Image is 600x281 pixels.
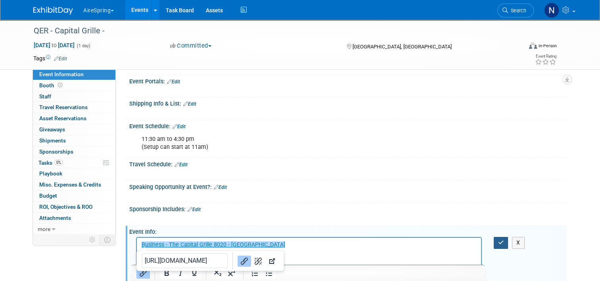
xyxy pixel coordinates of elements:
span: Travel Reservations [39,104,88,110]
a: Edit [173,124,186,129]
button: Subscript [211,268,224,279]
div: Shipping Info & List: [129,98,567,108]
td: Tags [33,54,67,62]
div: Event Schedule: [129,120,567,131]
button: Superscript [225,268,238,279]
span: Asset Reservations [39,115,86,121]
span: [GEOGRAPHIC_DATA], [GEOGRAPHIC_DATA] [353,44,452,50]
a: Edit [174,162,188,167]
a: Edit [183,101,196,107]
img: ExhibitDay [33,7,73,15]
span: Budget [39,192,57,199]
span: Playbook [39,170,62,177]
a: Sponsorships [33,146,115,157]
span: Attachments [39,215,71,221]
td: Personalize Event Tab Strip [86,235,100,245]
button: Insert/edit link [136,268,150,279]
span: Staff [39,93,51,100]
a: Edit [167,79,180,85]
div: In-Person [538,43,557,49]
button: Numbered list [248,268,262,279]
span: to [50,42,58,48]
button: Underline [188,268,201,279]
span: ROI, Objectives & ROO [39,204,92,210]
div: Travel Schedule: [129,158,567,169]
span: 0% [54,160,63,166]
button: Committed [167,42,215,50]
a: Search [497,4,534,17]
input: Link [142,253,228,268]
span: Misc. Expenses & Credits [39,181,101,188]
a: Edit [188,207,201,212]
span: Sponsorships [39,148,73,155]
span: Giveaways [39,126,65,133]
span: [DATE] [DATE] [33,42,75,49]
a: Playbook [33,168,115,179]
a: Event Information [33,69,115,80]
a: Attachments [33,213,115,223]
a: more [33,224,115,235]
div: Event Format [479,41,557,53]
a: Staff [33,91,115,102]
button: Bullet list [262,268,276,279]
span: Tasks [38,160,63,166]
span: Booth not reserved yet [56,82,64,88]
a: Budget [33,191,115,201]
div: 11:30 am to 4:30 pm (Setup can start at 11am) [136,131,482,155]
span: Search [508,8,526,13]
span: Booth [39,82,64,89]
img: Format-Inperson.png [529,42,537,49]
a: Misc. Expenses & Credits [33,179,115,190]
a: Asset Reservations [33,113,115,124]
a: Edit [214,185,227,190]
a: Booth [33,80,115,91]
div: Speaking Opportunity at Event?: [129,181,567,191]
span: more [38,226,50,232]
iframe: Rich Text Area [137,238,481,268]
button: X [512,237,525,248]
button: Italic [174,268,187,279]
a: Travel Reservations [33,102,115,113]
a: Giveaways [33,124,115,135]
a: ROI, Objectives & ROO [33,202,115,212]
span: Shipments [39,137,66,144]
button: Remove link [251,256,265,267]
div: Sponsorship Includes: [129,203,567,214]
span: (1 day) [76,43,90,48]
a: Shipments [33,135,115,146]
img: Natalie Pyron [544,3,559,18]
button: Bold [160,268,173,279]
div: Event Portals: [129,75,567,86]
div: Event Rating [535,54,556,58]
td: Toggle Event Tabs [100,235,116,245]
button: Link [238,256,251,267]
a: Edit [54,56,67,62]
div: QER - Capital Grille - [31,24,512,38]
button: Open link [265,256,279,267]
span: Event Information [39,71,84,77]
div: Event Info: [129,226,567,236]
a: Tasks0% [33,158,115,168]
